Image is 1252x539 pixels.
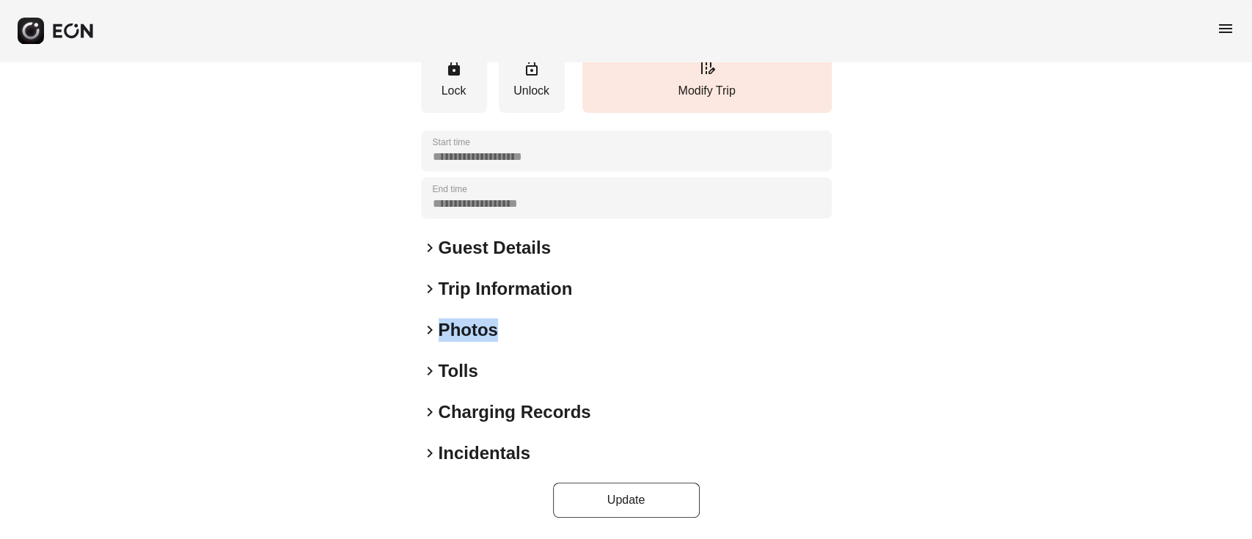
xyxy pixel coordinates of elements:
h2: Charging Records [439,400,591,424]
p: Unlock [506,82,557,100]
span: lock_open [523,59,541,77]
p: Lock [428,82,480,100]
span: menu [1217,20,1234,37]
span: keyboard_arrow_right [421,321,439,339]
span: keyboard_arrow_right [421,239,439,257]
button: Lock [421,52,487,113]
span: keyboard_arrow_right [421,362,439,380]
span: lock [445,59,463,77]
h2: Trip Information [439,277,573,301]
button: Unlock [499,52,565,113]
h2: Guest Details [439,236,551,260]
h2: Photos [439,318,498,342]
h2: Tolls [439,359,478,383]
span: edit_road [698,59,716,77]
span: keyboard_arrow_right [421,444,439,462]
span: keyboard_arrow_right [421,403,439,421]
p: Modify Trip [590,82,824,100]
span: keyboard_arrow_right [421,280,439,298]
button: Modify Trip [582,52,832,113]
button: Update [553,483,700,518]
h2: Incidentals [439,441,530,465]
